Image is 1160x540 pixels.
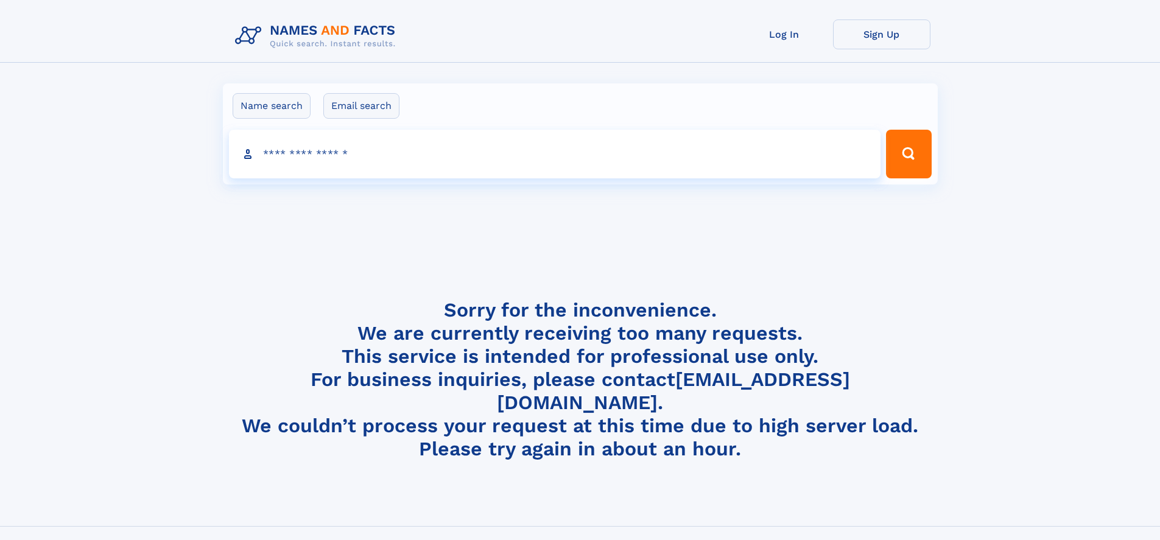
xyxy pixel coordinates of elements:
[230,19,406,52] img: Logo Names and Facts
[229,130,881,178] input: search input
[736,19,833,49] a: Log In
[497,368,850,414] a: [EMAIL_ADDRESS][DOMAIN_NAME]
[886,130,931,178] button: Search Button
[323,93,399,119] label: Email search
[833,19,930,49] a: Sign Up
[233,93,311,119] label: Name search
[230,298,930,461] h4: Sorry for the inconvenience. We are currently receiving too many requests. This service is intend...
